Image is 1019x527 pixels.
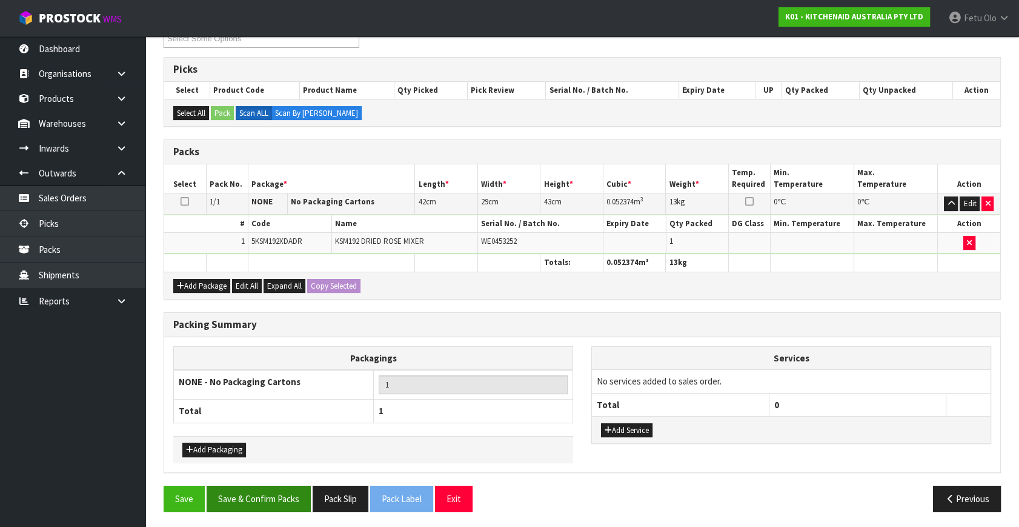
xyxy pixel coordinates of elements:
span: 1 [241,236,245,246]
label: Scan ALL [236,106,272,121]
span: 13 [669,196,676,207]
th: Total [174,400,374,423]
td: No services added to sales order. [592,370,991,393]
th: Action [938,215,1001,233]
span: KSM192 DRIED ROSE MIXER [335,236,424,246]
td: ℃ [854,193,937,215]
button: Add Packaging [182,443,246,457]
td: cm [477,193,540,215]
span: 1 [379,405,383,417]
button: Save & Confirm Packs [207,486,311,512]
strong: K01 - KITCHENAID AUSTRALIA PTY LTD [785,12,923,22]
span: Pack [164,4,1001,521]
th: Totals: [540,254,603,272]
span: 13 [669,257,677,267]
strong: NONE [251,196,273,207]
th: Min. Temperature [770,164,854,193]
strong: NONE - No Packaging Cartons [179,376,300,388]
th: Action [952,82,1000,99]
td: ℃ [770,193,854,215]
span: 0 [774,196,777,207]
span: Fetu [964,12,982,24]
a: K01 - KITCHENAID AUSTRALIA PTY LTD [778,7,930,27]
th: Product Name [299,82,394,99]
sup: 3 [640,195,643,203]
th: Total [592,393,769,416]
button: Add Service [601,423,652,438]
th: Expiry Date [679,82,755,99]
th: Max. Temperature [854,215,938,233]
th: Serial No. / Batch No. [478,215,603,233]
button: Edit All [232,279,262,294]
th: m³ [603,254,666,272]
th: Max. Temperature [854,164,937,193]
th: Code [248,215,331,233]
button: Add Package [173,279,230,294]
span: 0 [774,399,779,411]
th: Qty Packed [782,82,859,99]
button: Previous [933,486,1001,512]
th: Weight [666,164,729,193]
span: WE0453252 [481,236,517,246]
th: Length [415,164,478,193]
td: kg [666,193,729,215]
button: Pack Label [370,486,433,512]
button: Select All [173,106,209,121]
th: Package [248,164,415,193]
th: DG Class [729,215,771,233]
span: 29 [481,196,488,207]
span: 43 [543,196,551,207]
button: Pack Slip [313,486,368,512]
th: Qty Unpacked [859,82,952,99]
span: 1 [669,236,673,246]
th: Min. Temperature [771,215,854,233]
th: # [164,215,248,233]
span: 0.052374 [606,196,634,207]
span: 0.052374 [606,257,639,267]
span: Expand All [267,281,302,291]
h3: Picks [173,64,991,75]
small: WMS [103,13,122,25]
th: Pack No. [206,164,248,193]
td: cm [540,193,603,215]
span: 5KSM192XDADR [251,236,302,246]
th: Expiry Date [603,215,666,233]
th: Pick Review [468,82,546,99]
h3: Packing Summary [173,319,991,331]
button: Copy Selected [307,279,360,294]
th: Product Code [210,82,300,99]
button: Exit [435,486,473,512]
span: 42 [418,196,425,207]
th: Height [540,164,603,193]
th: Cubic [603,164,666,193]
button: Expand All [264,279,305,294]
button: Save [164,486,205,512]
label: Scan By [PERSON_NAME] [271,106,362,121]
th: Temp. Required [728,164,770,193]
td: cm [415,193,478,215]
th: Qty Picked [394,82,467,99]
th: kg [666,254,729,272]
th: Select [164,164,206,193]
button: Pack [211,106,234,121]
td: m [603,193,666,215]
th: Qty Packed [666,215,729,233]
span: 1/1 [210,196,220,207]
button: Edit [960,196,980,211]
span: Olo [984,12,997,24]
strong: No Packaging Cartons [291,196,374,207]
th: Packagings [174,346,573,370]
span: 0 [857,196,861,207]
th: Width [477,164,540,193]
th: Name [331,215,478,233]
th: Action [937,164,1000,193]
span: ProStock [39,10,101,26]
th: Services [592,347,991,370]
th: UP [755,82,782,99]
img: cube-alt.png [18,10,33,25]
th: Select [164,82,210,99]
h3: Packs [173,146,991,158]
th: Serial No. / Batch No. [546,82,679,99]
